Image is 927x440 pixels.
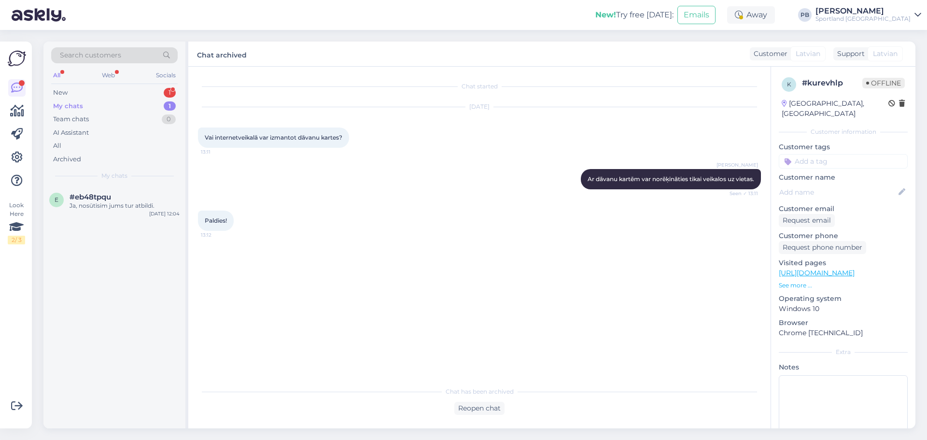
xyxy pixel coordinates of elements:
div: All [51,69,62,82]
input: Add a tag [779,154,908,169]
span: 13:12 [201,231,237,239]
span: Paldies! [205,217,227,224]
p: Visited pages [779,258,908,268]
div: 2 / 3 [8,236,25,244]
input: Add name [779,187,897,198]
div: Away [727,6,775,24]
span: Seen ✓ 13:11 [722,190,758,197]
img: Askly Logo [8,49,26,68]
div: My chats [53,101,83,111]
div: Support [833,49,865,59]
span: e [55,196,58,203]
p: Customer name [779,172,908,183]
span: Ar dāvanu kartēm var norēķināties tikai veikalos uz vietas. [588,175,754,183]
p: Windows 10 [779,304,908,314]
div: Request phone number [779,241,866,254]
div: Try free [DATE]: [595,9,674,21]
div: 1 [164,101,176,111]
div: Extra [779,348,908,356]
div: New [53,88,68,98]
p: Chrome [TECHNICAL_ID] [779,328,908,338]
span: Chat has been archived [446,387,514,396]
div: All [53,141,61,151]
div: [DATE] 12:04 [149,210,180,217]
span: Latvian [796,49,820,59]
div: [GEOGRAPHIC_DATA], [GEOGRAPHIC_DATA] [782,99,888,119]
div: Reopen chat [454,402,505,415]
p: See more ... [779,281,908,290]
div: Web [100,69,117,82]
div: Sportland [GEOGRAPHIC_DATA] [815,15,911,23]
p: Customer phone [779,231,908,241]
span: Offline [862,78,905,88]
p: Customer tags [779,142,908,152]
div: Request email [779,214,835,227]
span: Latvian [873,49,898,59]
div: Team chats [53,114,89,124]
div: # kurevhlp [802,77,862,89]
label: Chat archived [197,47,247,60]
span: k [787,81,791,88]
b: New! [595,10,616,19]
p: Operating system [779,294,908,304]
p: Notes [779,362,908,372]
div: PB [798,8,812,22]
div: [DATE] [198,102,761,111]
span: Vai internetveikalā var izmantot dāvanu kartes? [205,134,342,141]
span: [PERSON_NAME] [716,161,758,169]
span: Search customers [60,50,121,60]
div: Socials [154,69,178,82]
div: 0 [162,114,176,124]
a: [URL][DOMAIN_NAME] [779,269,855,277]
p: Browser [779,318,908,328]
div: Customer [750,49,787,59]
span: 13:11 [201,148,237,156]
div: 1 [164,88,176,98]
div: AI Assistant [53,128,89,138]
a: [PERSON_NAME]Sportland [GEOGRAPHIC_DATA] [815,7,921,23]
div: [PERSON_NAME] [815,7,911,15]
span: #eb48tpqu [70,193,111,201]
p: Customer email [779,204,908,214]
div: Look Here [8,201,25,244]
button: Emails [677,6,716,24]
div: Customer information [779,128,908,136]
div: Ja, nosūtīsim jums tur atbildi. [70,201,180,210]
div: Archived [53,155,81,164]
span: My chats [101,171,127,180]
div: Chat started [198,82,761,91]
